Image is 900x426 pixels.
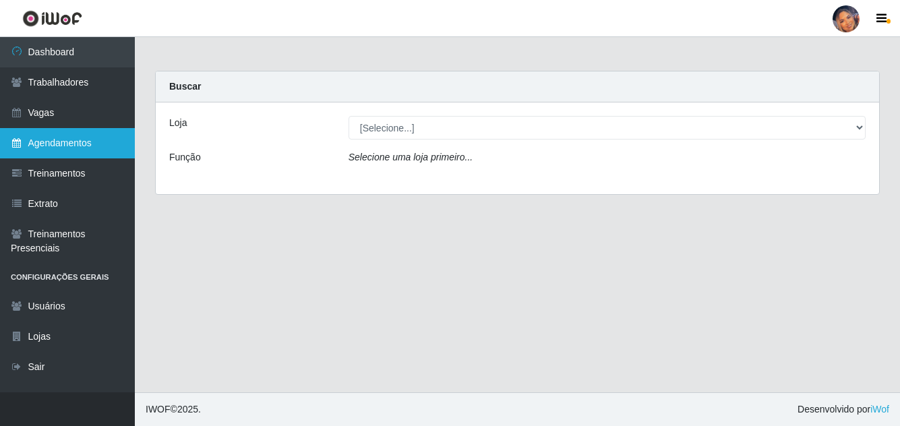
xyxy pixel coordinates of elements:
strong: Buscar [169,81,201,92]
label: Função [169,150,201,164]
span: Desenvolvido por [798,402,889,417]
a: iWof [870,404,889,415]
span: © 2025 . [146,402,201,417]
span: IWOF [146,404,171,415]
label: Loja [169,116,187,130]
i: Selecione uma loja primeiro... [349,152,473,162]
img: CoreUI Logo [22,10,82,27]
